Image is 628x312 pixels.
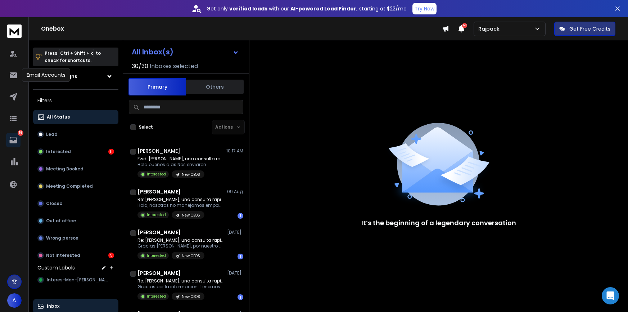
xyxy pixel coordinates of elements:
h3: Custom Labels [37,264,75,271]
h3: Filters [33,95,118,106]
p: [DATE] [227,229,243,235]
button: Others [186,79,244,95]
p: Lead [46,132,58,137]
img: logo [7,24,22,38]
button: Closed [33,196,118,211]
p: Get Free Credits [569,25,610,32]
p: Press to check for shortcuts. [45,50,101,64]
button: Wrong person [33,231,118,245]
span: Interes-Man-[PERSON_NAME] [47,277,111,283]
p: Meeting Booked [46,166,83,172]
div: 1 [238,254,243,259]
a: 16 [6,133,21,147]
p: Inbox [47,303,59,309]
p: 10:17 AM [226,148,243,154]
p: All Status [47,114,70,120]
div: 11 [108,149,114,155]
button: Try Now [412,3,437,14]
button: A [7,293,22,308]
h1: Onebox [41,24,442,33]
p: Interested [147,294,166,299]
div: 5 [108,253,114,258]
p: Re: [PERSON_NAME], una consulta rapida [137,237,224,243]
p: New CEOS [182,172,200,177]
h1: [PERSON_NAME] [137,188,181,195]
button: Meeting Booked [33,162,118,176]
span: 50 [462,23,467,28]
h3: Inboxes selected [150,62,198,71]
p: Get only with our starting at $22/mo [207,5,407,12]
strong: verified leads [229,5,267,12]
div: 1 [238,294,243,300]
p: Not Interested [46,253,80,258]
p: Meeting Completed [46,183,93,189]
h1: [PERSON_NAME] [137,229,181,236]
p: [DATE] [227,270,243,276]
p: It’s the beginning of a legendary conversation [361,218,516,228]
p: New CEOS [182,253,200,259]
button: Lead [33,127,118,142]
button: Interested11 [33,144,118,159]
button: Interes-Man-[PERSON_NAME] [33,273,118,287]
p: Try Now [415,5,434,12]
div: Email Accounts [22,68,70,82]
p: Interested [147,171,166,177]
h1: All Inbox(s) [132,48,173,55]
button: All Status [33,110,118,124]
div: 1 [238,213,243,219]
p: Interested [46,149,71,155]
button: Primary [128,78,186,95]
p: Interested [147,212,166,218]
button: Out of office [33,214,118,228]
span: Ctrl + Shift + k [59,49,94,57]
button: Get Free Credits [554,22,615,36]
p: Rajpack [478,25,502,32]
p: Fwd: [PERSON_NAME], una consulta rapida [137,156,224,162]
p: New CEOS [182,294,200,299]
button: All Campaigns [33,69,118,84]
span: 30 / 30 [132,62,148,71]
p: Hola buenos dias Nos enviaron [137,162,224,168]
p: 16 [18,130,23,136]
h1: [PERSON_NAME] [137,147,180,155]
p: New CEOS [182,213,200,218]
div: Open Intercom Messenger [602,287,619,304]
p: Closed [46,201,63,206]
p: Gracias [PERSON_NAME], por nuestro giro [137,243,224,249]
p: 09 Aug [227,189,243,195]
button: All Inbox(s) [126,45,245,59]
strong: AI-powered Lead Finder, [290,5,358,12]
button: Meeting Completed [33,179,118,193]
label: Select [139,124,153,130]
button: Not Interested5 [33,248,118,263]
p: Wrong person [46,235,78,241]
p: Re: [PERSON_NAME], una consulta rapida [137,197,224,202]
p: Out of office [46,218,76,224]
p: Gracias por la información. Tenemos [137,284,224,290]
p: Interested [147,253,166,258]
p: Hola, nosotros no manejamos empaque [137,202,224,208]
h1: [PERSON_NAME] [137,269,181,277]
p: Re: [PERSON_NAME], una consulta rapida [137,278,224,284]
